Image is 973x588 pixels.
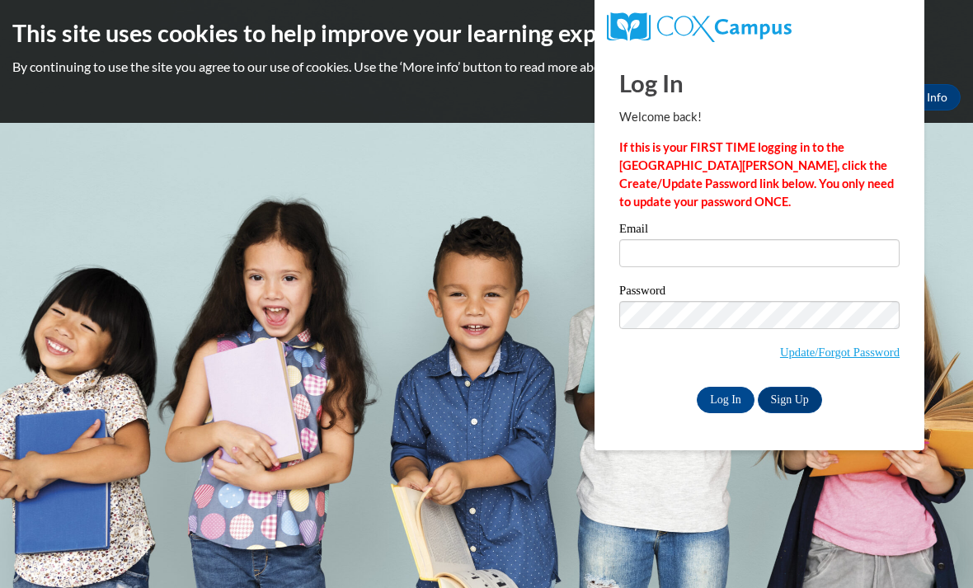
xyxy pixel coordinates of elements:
p: By continuing to use the site you agree to our use of cookies. Use the ‘More info’ button to read... [12,58,961,76]
h2: This site uses cookies to help improve your learning experience. [12,16,961,49]
img: COX Campus [607,12,792,42]
label: Email [619,223,900,239]
p: Welcome back! [619,108,900,126]
a: Update/Forgot Password [780,346,900,359]
input: Log In [697,387,754,413]
label: Password [619,285,900,301]
iframe: Button to launch messaging window [907,522,960,575]
strong: If this is your FIRST TIME logging in to the [GEOGRAPHIC_DATA][PERSON_NAME], click the Create/Upd... [619,140,894,209]
h1: Log In [619,66,900,100]
a: Sign Up [758,387,822,413]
